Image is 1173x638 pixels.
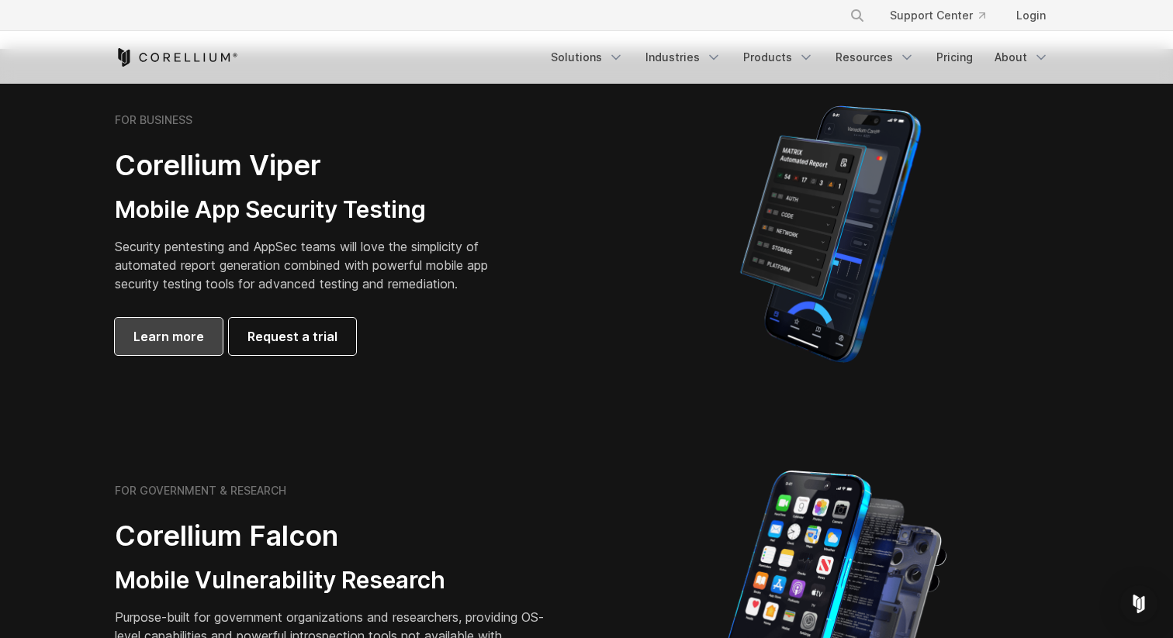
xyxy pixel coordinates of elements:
[843,2,871,29] button: Search
[247,327,337,346] span: Request a trial
[115,113,192,127] h6: FOR BUSINESS
[877,2,998,29] a: Support Center
[115,484,286,498] h6: FOR GOVERNMENT & RESEARCH
[115,48,238,67] a: Corellium Home
[115,566,549,595] h3: Mobile Vulnerability Research
[826,43,924,71] a: Resources
[714,98,947,370] img: Corellium MATRIX automated report on iPhone showing app vulnerability test results across securit...
[115,318,223,355] a: Learn more
[1120,585,1157,622] div: Open Intercom Messenger
[115,148,512,183] h2: Corellium Viper
[115,237,512,293] p: Security pentesting and AppSec teams will love the simplicity of automated report generation comb...
[115,195,512,225] h3: Mobile App Security Testing
[133,327,204,346] span: Learn more
[985,43,1058,71] a: About
[542,43,1058,71] div: Navigation Menu
[115,519,549,554] h2: Corellium Falcon
[831,2,1058,29] div: Navigation Menu
[542,43,633,71] a: Solutions
[229,318,356,355] a: Request a trial
[636,43,731,71] a: Industries
[734,43,823,71] a: Products
[1004,2,1058,29] a: Login
[927,43,982,71] a: Pricing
